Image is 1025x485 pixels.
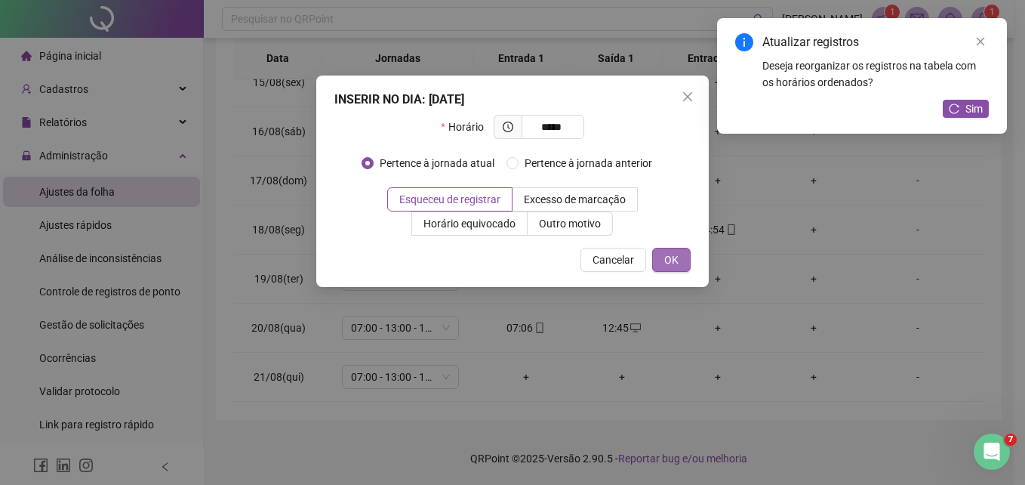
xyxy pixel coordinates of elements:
span: Horário equivocado [423,218,516,230]
a: Close [972,33,989,50]
span: OK [664,252,679,268]
button: Close [676,85,700,109]
span: close [682,91,694,103]
span: 7 [1005,434,1017,446]
span: info-circle [735,33,753,51]
div: Deseja reorganizar os registros na tabela com os horários ordenados? [762,57,989,91]
iframe: Intercom live chat [974,434,1010,470]
span: clock-circle [503,122,513,132]
span: close [975,36,986,47]
span: Esqueceu de registrar [399,193,500,205]
span: Sim [965,100,983,117]
span: Cancelar [593,252,634,268]
span: Pertence à jornada anterior [519,155,658,171]
label: Horário [441,115,493,139]
span: Outro motivo [539,218,601,230]
div: INSERIR NO DIA : [DATE] [334,91,691,109]
span: Excesso de marcação [524,193,626,205]
div: Atualizar registros [762,33,989,51]
button: OK [652,248,691,272]
button: Sim [943,100,989,118]
button: Cancelar [580,248,646,272]
span: reload [949,103,959,114]
span: Pertence à jornada atual [374,155,500,171]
